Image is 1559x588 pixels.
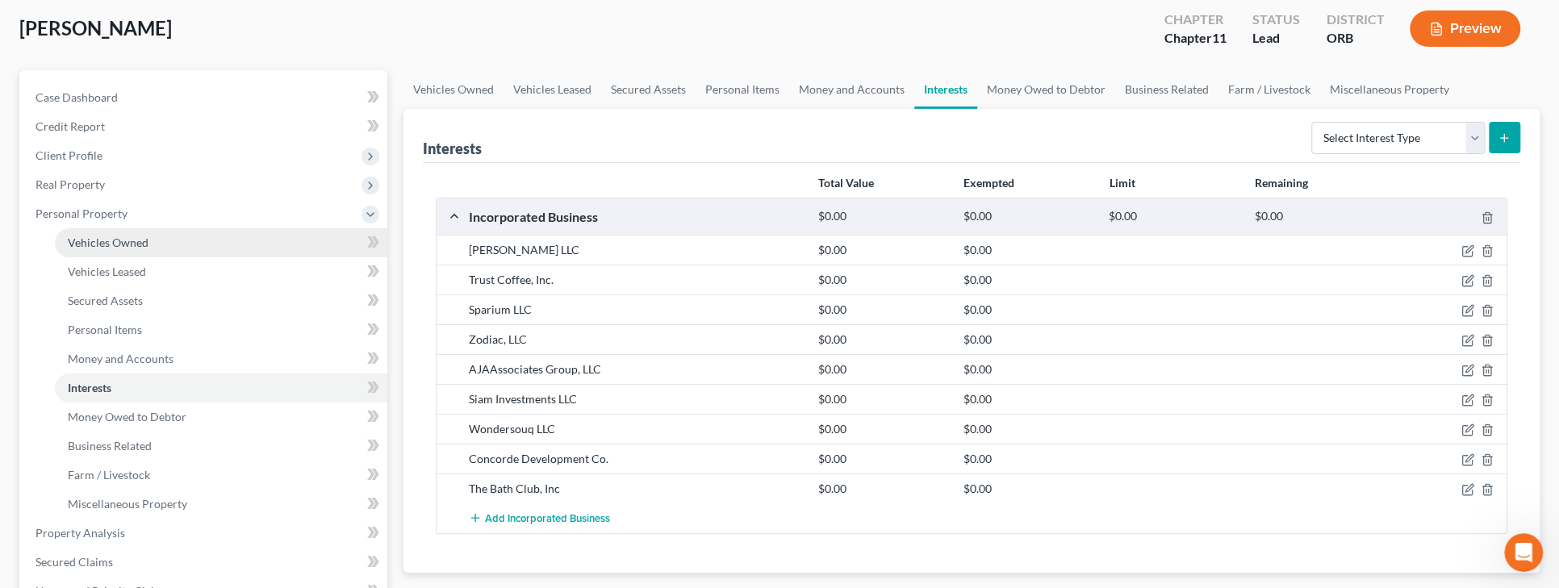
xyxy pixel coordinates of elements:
span: 11 [1212,30,1227,45]
div: $0.00 [955,391,1101,407]
div: $0.00 [810,391,955,407]
div: The court has added a new Credit Counseling Field that we need to update upon filing. Please remo... [26,176,252,286]
span: Client Profile [36,148,102,162]
div: $0.00 [810,361,955,377]
div: $0.00 [1101,209,1246,224]
div: $0.00 [1246,209,1391,224]
span: Interests [68,381,111,394]
a: Personal Items [696,70,789,109]
strong: Total Value [817,176,873,190]
div: Siam Investments LLC [461,391,810,407]
span: Vehicles Owned [68,236,148,249]
iframe: Intercom live chat [1504,533,1543,572]
span: Business Related [68,439,152,452]
button: Preview [1410,10,1520,47]
div: Trust Coffee, Inc. [461,272,810,288]
button: Upload attachment [77,464,90,477]
a: Interests [55,373,387,402]
div: $0.00 [955,209,1101,224]
strong: Exempted [963,176,1014,190]
a: Money Owed to Debtor [977,70,1115,109]
div: $0.00 [955,451,1101,467]
div: Chapter [1164,29,1227,48]
div: Katie says… [13,127,310,332]
div: $0.00 [955,421,1101,437]
div: Wondersouq LLC [461,421,810,437]
div: Sparium LLC [461,302,810,318]
span: Personal Property [36,206,127,220]
a: Farm / Livestock [1218,70,1320,109]
a: Money and Accounts [789,70,914,109]
div: $0.00 [810,481,955,497]
a: Secured Claims [23,548,387,577]
span: Add Incorporated Business [485,512,610,525]
div: 🚨ATTN: [GEOGRAPHIC_DATA] of [US_STATE]The court has added a new Credit Counseling Field that we n... [13,127,265,296]
div: [PERSON_NAME] LLC [461,242,810,258]
div: AJAAssociates Group, LLC [461,361,810,377]
div: Concorde Development Co. [461,451,810,467]
strong: Limit [1109,176,1135,190]
button: Emoji picker [25,465,38,477]
a: Business Related [1115,70,1218,109]
div: $0.00 [810,302,955,318]
strong: Remaining [1255,176,1308,190]
a: Vehicles Leased [55,257,387,286]
div: $0.00 [810,242,955,258]
button: Add Incorporated Business [469,503,610,533]
span: Vehicles Leased [68,265,146,278]
div: $0.00 [810,332,955,348]
a: Vehicles Leased [504,70,601,109]
button: Send a message… [277,458,303,484]
textarea: Message… [14,431,309,458]
span: Personal Items [68,323,142,336]
div: $0.00 [955,272,1101,288]
span: Real Property [36,177,105,191]
div: Chapter [1164,10,1227,29]
img: Profile image for Katie [46,9,72,35]
div: $0.00 [955,302,1101,318]
div: ORB [1326,29,1384,48]
a: Miscellaneous Property [55,490,387,519]
span: Miscellaneous Property [68,497,187,511]
div: $0.00 [810,451,955,467]
a: Case Dashboard [23,83,387,112]
button: Gif picker [51,464,64,477]
button: Home [253,6,283,37]
p: Active 4h ago [78,20,150,36]
div: $0.00 [955,242,1101,258]
span: Case Dashboard [36,90,118,104]
span: Property Analysis [36,526,125,540]
div: Incorporated Business [461,208,810,225]
a: Property Analysis [23,519,387,548]
span: [PERSON_NAME] [19,16,172,40]
div: $0.00 [955,332,1101,348]
div: [PERSON_NAME] • 3m ago [26,299,156,309]
div: Interests [423,139,482,158]
span: Farm / Livestock [68,468,150,482]
span: Secured Assets [68,294,143,307]
div: $0.00 [810,209,955,224]
span: Secured Claims [36,555,113,569]
div: The Bath Club, Inc [461,481,810,497]
span: Credit Report [36,119,105,133]
div: $0.00 [810,272,955,288]
button: go back [10,6,41,37]
div: District [1326,10,1384,29]
a: Vehicles Owned [55,228,387,257]
b: 🚨ATTN: [GEOGRAPHIC_DATA] of [US_STATE] [26,137,230,166]
div: Zodiac, LLC [461,332,810,348]
span: Money Owed to Debtor [68,410,186,423]
a: Vehicles Owned [403,70,504,109]
a: Money Owed to Debtor [55,402,387,432]
div: Status [1252,10,1300,29]
div: Close [283,6,312,35]
a: Business Related [55,432,387,461]
a: Money and Accounts [55,344,387,373]
div: $0.00 [810,421,955,437]
a: Interests [914,70,977,109]
a: Farm / Livestock [55,461,387,490]
button: Start recording [102,464,115,477]
span: Money and Accounts [68,352,173,365]
h1: [PERSON_NAME] [78,8,183,20]
a: Miscellaneous Property [1320,70,1459,109]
